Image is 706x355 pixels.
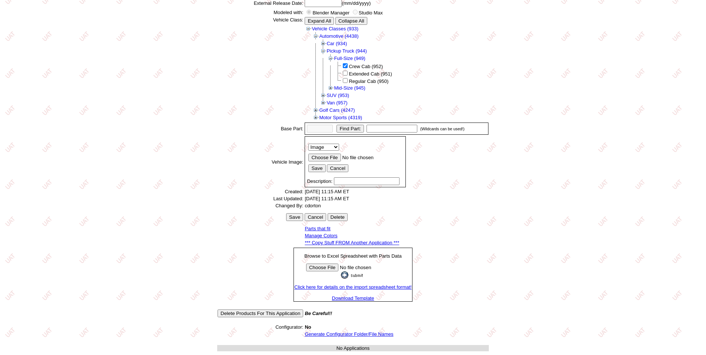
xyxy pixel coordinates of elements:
[319,47,327,54] img: Collapse Pickup Truck (944)
[312,10,349,16] label: Blender Manager
[217,202,304,209] td: Changed By:
[319,99,327,106] img: Expand Van (957)
[217,136,304,188] td: Vehicle Image:
[312,26,358,31] a: Vehicle Classes (933)
[327,41,347,46] a: Car (934)
[305,25,312,32] img: Collapse Vehicle Classes (933)
[217,17,304,121] td: Vehicle Class:
[327,164,348,172] input: Cancel
[332,295,374,301] a: Download Template
[337,125,364,133] input: Find Part:
[420,127,465,131] small: (Wildcards can be used!)
[305,196,349,201] span: [DATE] 11:15 AM ET
[319,33,358,39] a: Automotive (4438)
[305,203,321,208] span: cdorton
[305,311,332,316] i: Be Careful!!
[334,56,365,61] a: Full-Size (949)
[327,93,349,98] a: SUV (953)
[294,284,411,290] a: Click here for details on the import spreadsheet format!
[334,85,365,91] a: Mid-Size (945)
[217,195,304,202] td: Last Updated:
[319,115,362,120] a: Motor Sports (4319)
[308,164,325,172] input: Save
[327,100,347,106] a: Van (957)
[327,84,334,91] img: Expand Mid-Size (945)
[305,324,311,330] span: No
[327,48,367,54] a: Pickup Truck (944)
[349,64,383,69] span: Crew Cab (952)
[312,114,319,121] img: Expand Motor Sports (4319)
[217,345,489,351] td: No Applications
[327,54,334,62] img: Collapse Full-Size (949)
[307,178,332,184] span: Description:
[294,253,411,259] p: Browse to Excel Spreadsheet with Parts Data
[359,10,383,16] label: Studio Max
[305,213,326,221] input: Cancel
[319,40,327,47] img: Expand Car (934)
[217,318,304,330] td: Configurator:
[305,240,399,245] a: *** Copy Stuff FROM Another Application ***
[335,17,367,25] input: Collapse All
[319,91,327,99] img: Expand SUV (953)
[217,122,304,135] td: Base Part:
[349,78,388,84] span: Regular Cab (950)
[312,32,319,40] img: Collapse Automotive (4438)
[305,189,349,194] span: [DATE] 11:15 AM ET
[305,233,337,238] a: Manage Colors
[217,188,304,195] td: Created:
[305,331,393,337] a: Generate Configurator Folder/File Names
[218,309,303,317] input: Delete Products For This Application
[305,17,334,25] input: Expand All
[319,107,355,113] a: Golf Cars (4247)
[286,213,303,221] input: Save
[328,213,348,221] input: Be careful! Delete cannot be un-done!
[341,271,365,279] input: Submit
[312,106,319,114] img: Expand Golf Cars (4247)
[217,8,304,16] td: Modeled with:
[305,226,330,231] a: Parts that fit
[349,71,392,77] span: Extended Cab (951)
